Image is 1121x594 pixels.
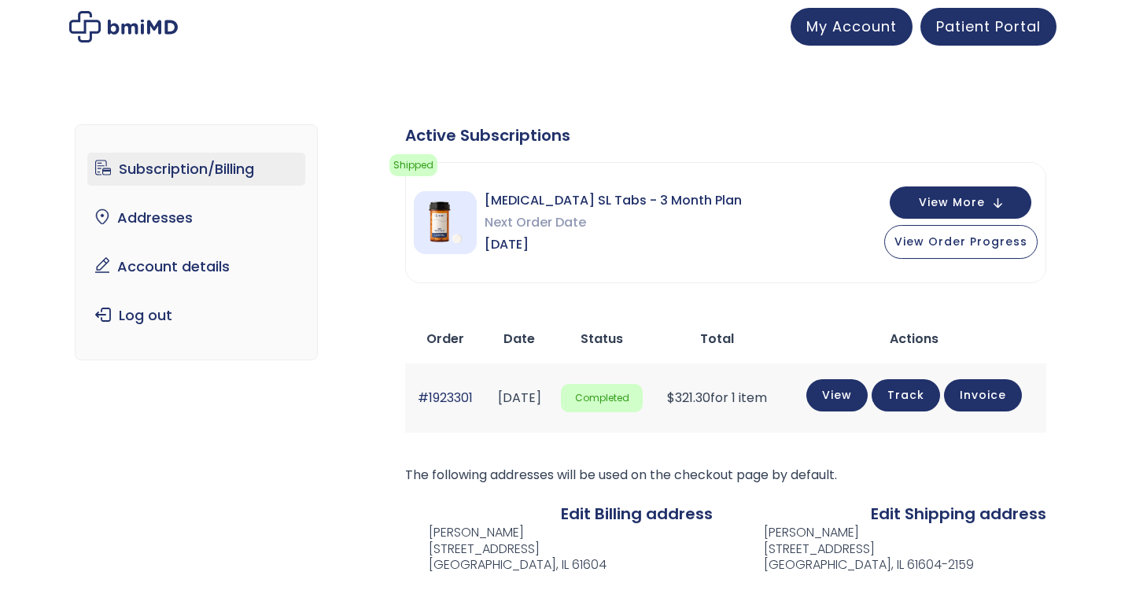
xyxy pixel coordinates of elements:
a: Invoice [944,379,1022,411]
span: Status [581,330,623,348]
address: [PERSON_NAME] [STREET_ADDRESS] [GEOGRAPHIC_DATA], IL 61604-2159 [739,525,974,574]
a: Log out [87,299,305,332]
span: [MEDICAL_DATA] SL Tabs - 3 Month Plan [485,190,742,212]
span: My Account [806,17,897,36]
span: Order [426,330,464,348]
span: Completed [561,384,643,413]
span: Shipped [389,154,437,176]
span: Date [503,330,535,348]
a: Account details [87,250,305,283]
a: My Account [791,8,913,46]
a: Patient Portal [920,8,1056,46]
a: View [806,379,868,411]
time: [DATE] [498,389,541,407]
img: My account [69,11,178,42]
a: #1923301 [418,389,473,407]
span: Actions [890,330,938,348]
a: Edit Billing address [561,503,713,525]
span: Next Order Date [485,212,742,234]
span: $ [667,389,675,407]
a: Track [872,379,940,411]
button: View Order Progress [884,225,1038,259]
img: Sermorelin SL Tabs - 3 Month Plan [414,191,477,254]
address: [PERSON_NAME] [STREET_ADDRESS] [GEOGRAPHIC_DATA], IL 61604 [405,525,607,574]
nav: Account pages [75,124,318,360]
div: Active Subscriptions [405,124,1046,146]
p: The following addresses will be used on the checkout page by default. [405,464,1046,486]
a: Edit Shipping address [871,503,1046,525]
td: for 1 item [651,363,783,432]
span: 321.30 [667,389,710,407]
button: View More [890,186,1031,219]
span: [DATE] [485,234,742,256]
span: View More [919,197,985,208]
a: Addresses [87,201,305,234]
span: Total [700,330,734,348]
span: Patient Portal [936,17,1041,36]
a: Subscription/Billing [87,153,305,186]
span: View Order Progress [894,234,1027,249]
